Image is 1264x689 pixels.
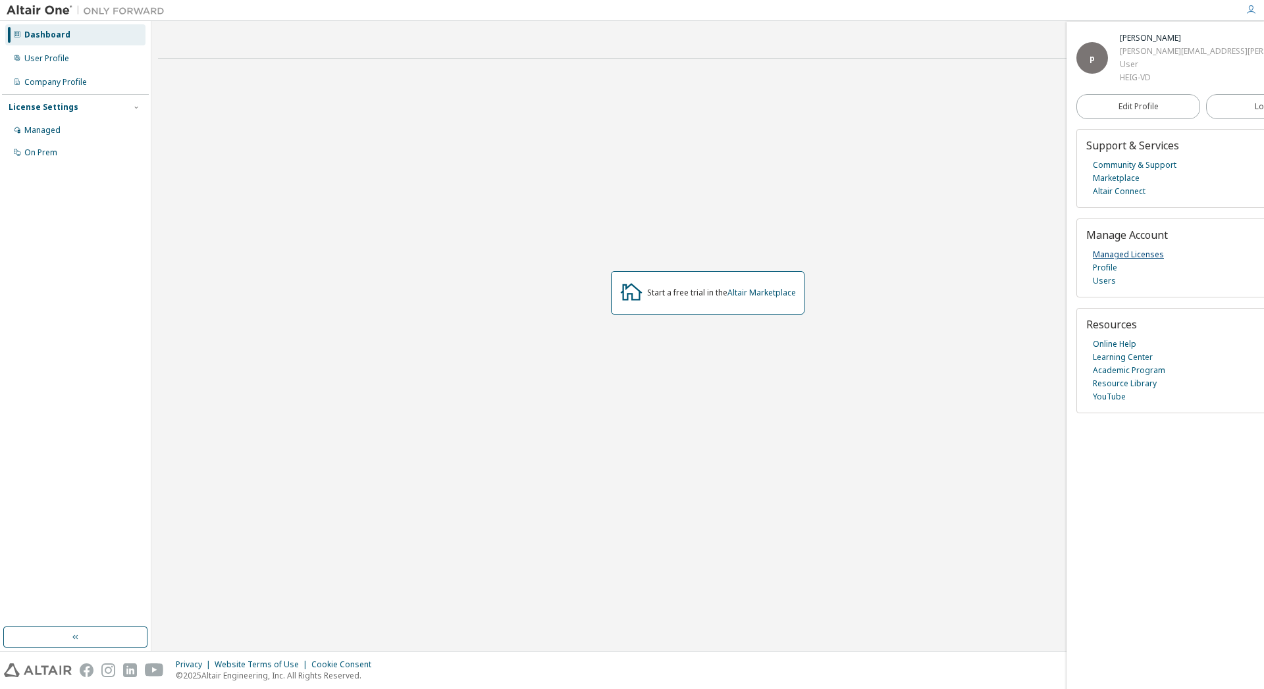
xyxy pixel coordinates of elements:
img: facebook.svg [80,663,93,677]
div: Website Terms of Use [215,659,311,670]
img: Altair One [7,4,171,17]
span: Manage Account [1086,228,1168,242]
div: On Prem [24,147,57,158]
div: License Settings [9,102,78,113]
a: Managed Licenses [1093,248,1164,261]
a: Users [1093,274,1116,288]
a: Resource Library [1093,377,1157,390]
a: Academic Program [1093,364,1165,377]
a: Altair Marketplace [727,287,796,298]
span: p [1090,53,1095,64]
a: Marketplace [1093,172,1140,185]
span: Support & Services [1086,138,1179,153]
div: Managed [24,125,61,136]
span: Edit Profile [1119,101,1159,112]
a: YouTube [1093,390,1126,403]
p: © 2025 Altair Engineering, Inc. All Rights Reserved. [176,670,379,681]
div: Cookie Consent [311,659,379,670]
img: altair_logo.svg [4,663,72,677]
div: Dashboard [24,30,70,40]
div: Start a free trial in the [647,288,796,298]
span: Resources [1086,317,1137,332]
div: Privacy [176,659,215,670]
div: User Profile [24,53,69,64]
a: Edit Profile [1076,94,1200,119]
a: Community & Support [1093,159,1176,172]
a: Learning Center [1093,351,1153,364]
a: Online Help [1093,338,1136,351]
img: youtube.svg [145,663,164,677]
a: Profile [1093,261,1117,274]
a: Altair Connect [1093,185,1145,198]
img: linkedin.svg [123,663,137,677]
img: instagram.svg [101,663,115,677]
div: Company Profile [24,77,87,88]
